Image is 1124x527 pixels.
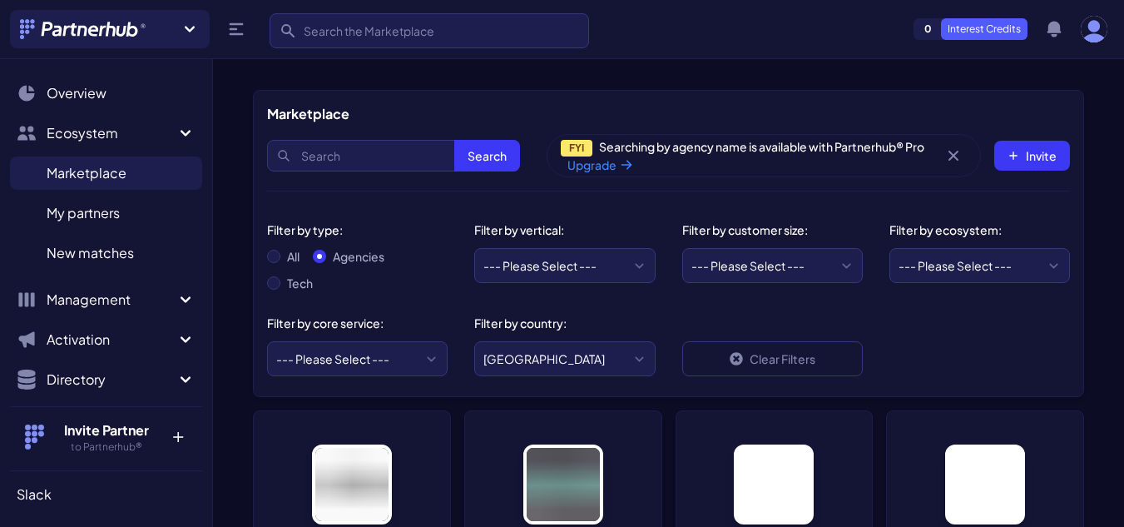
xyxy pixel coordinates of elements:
p: Searching by agency name is available with Partnerhub® Pro [561,138,940,173]
button: Activation [10,323,202,356]
h4: Invite Partner [52,420,160,440]
label: All [287,248,300,265]
a: My partners [10,196,202,230]
h5: to Partnerhub® [52,440,160,454]
span: My partners [47,203,120,223]
span: Ecosystem [47,123,176,143]
span: FYI [561,140,592,157]
a: 0Interest Credits [914,18,1027,40]
span: Management [47,290,176,310]
div: Filter by type: [267,221,434,238]
div: Filter by vertical: [474,221,641,238]
input: Search [267,140,520,172]
a: Clear Filters [682,341,863,376]
button: Ecosystem [10,117,202,150]
label: Agencies [333,248,384,265]
span: Overview [47,83,106,103]
button: Directory [10,363,202,396]
img: image_alt [945,445,1025,525]
div: Filter by customer size: [682,221,849,238]
span: Activation [47,330,176,350]
img: image_alt [523,445,603,525]
span: Directory [47,370,176,390]
p: + [160,420,196,447]
span: 0 [914,19,942,39]
a: New matches [10,236,202,270]
button: Search [454,140,520,172]
p: Interest Credits [941,18,1027,40]
img: image_alt [734,445,814,525]
img: image_alt [312,445,392,525]
a: Marketplace [10,157,202,190]
div: Filter by ecosystem: [889,221,1057,238]
span: New matches [47,243,134,263]
a: Slack [10,478,202,511]
div: Filter by core service: [267,315,434,331]
a: Overview [10,77,202,110]
button: Management [10,283,202,316]
img: Partnerhub® Logo [20,19,147,39]
img: user photo [1081,16,1107,42]
button: Invite [994,141,1070,171]
a: Upgrade [567,157,633,173]
span: Slack [17,485,52,505]
button: Invite Partner to Partnerhub® + [10,406,202,467]
input: Search the Marketplace [270,13,589,48]
div: Filter by country: [474,315,641,331]
span: Marketplace [47,163,126,183]
h5: Marketplace [267,104,349,124]
label: Tech [287,275,313,291]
